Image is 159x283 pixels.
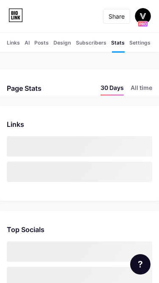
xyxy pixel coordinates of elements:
div: Stats [111,39,125,52]
div: Settings [129,39,151,52]
div: Links [7,39,20,52]
li: 30 Days [100,83,124,95]
div: Design [53,39,71,52]
div: AI [25,39,30,52]
div: Top Socials [7,224,152,235]
img: Verdy Nordsten [135,8,151,24]
div: Subscribers [76,39,106,52]
div: Page Stats [7,83,42,95]
div: Posts [34,39,49,52]
li: All time [131,83,152,95]
div: Links [7,119,152,129]
div: Share [109,12,125,21]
